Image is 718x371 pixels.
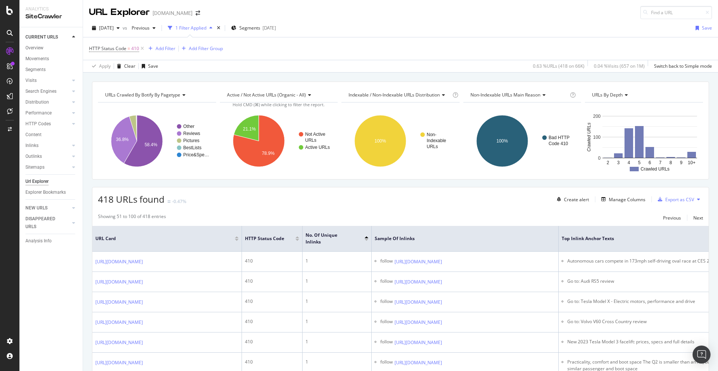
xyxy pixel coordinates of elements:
a: Segments [25,66,77,74]
button: Previous [663,213,681,222]
button: Save [139,60,158,72]
div: 410 [245,318,299,325]
text: 21.1% [243,126,255,132]
div: Performance [25,109,52,117]
span: Segments [239,25,260,31]
div: Open Intercom Messenger [693,346,711,364]
text: 58.4% [145,142,157,147]
text: 3 [617,160,620,165]
button: Add Filter Group [179,44,223,53]
text: Crawled URLs [641,166,669,172]
text: 9 [680,160,683,165]
a: Overview [25,44,77,52]
div: Distribution [25,98,49,106]
h4: URLs Crawled By Botify By pagetype [104,89,209,101]
a: DISAPPEARED URLS [25,215,70,231]
div: A chart. [220,108,338,174]
div: Previous [663,215,681,221]
div: Export as CSV [665,196,694,203]
span: = [128,45,130,52]
div: follow [380,258,393,266]
div: follow [380,359,393,367]
button: [DATE] [89,22,123,34]
span: Previous [129,25,150,31]
text: BestLists [183,145,202,150]
text: 100 [593,135,601,140]
div: Showing 51 to 100 of 418 entries [98,213,166,222]
a: Url Explorer [25,178,77,185]
span: URLs Crawled By Botify By pagetype [105,92,180,98]
button: Apply [89,60,111,72]
div: 0.63 % URLs ( 418 on 66K ) [533,63,584,69]
div: Inlinks [25,142,39,150]
div: follow [380,318,393,326]
h4: Non-Indexable URLs Main Reason [469,89,569,101]
div: Segments [25,66,46,74]
button: Clear [114,60,135,72]
button: Create alert [554,193,589,205]
text: 5 [638,160,641,165]
a: Search Engines [25,88,70,95]
div: 1 [306,298,368,305]
text: Other [183,124,194,129]
div: SiteCrawler [25,12,77,21]
div: Save [702,25,712,31]
div: 410 [245,338,299,345]
div: 1 [306,359,368,365]
div: Outlinks [25,153,42,160]
div: A chart. [463,108,582,174]
span: 410 [131,43,139,54]
div: Analysis Info [25,237,52,245]
a: Movements [25,55,77,63]
div: -0.47% [172,198,186,205]
a: [URL][DOMAIN_NAME] [95,339,143,346]
a: NEW URLS [25,204,70,212]
div: HTTP Codes [25,120,51,128]
div: 1 [306,318,368,325]
div: [DATE] [263,25,276,31]
text: Indexable [427,138,446,143]
div: Add Filter [156,45,175,52]
div: Clear [124,63,135,69]
div: 1 [306,278,368,285]
text: Not Active [305,132,325,137]
span: Hold CMD (⌘) while clicking to filter the report. [233,102,325,107]
div: 410 [245,258,299,264]
text: 100% [375,138,386,144]
div: 0.04 % Visits ( 657 on 1M ) [594,63,645,69]
a: [URL][DOMAIN_NAME] [95,298,143,306]
a: [URL][DOMAIN_NAME] [395,298,442,306]
div: Search Engines [25,88,56,95]
div: 410 [245,278,299,285]
div: times [215,24,222,32]
div: 1 [306,258,368,264]
text: 4 [628,160,630,165]
div: Create alert [564,196,589,203]
text: 78.9% [262,151,274,156]
div: Save [148,63,158,69]
div: A chart. [341,108,460,174]
span: HTTP Status Code [245,235,284,242]
div: follow [380,338,393,346]
a: Distribution [25,98,70,106]
a: [URL][DOMAIN_NAME] [395,359,442,367]
span: 2025 Aug. 18th [99,25,114,31]
text: 0 [598,156,601,161]
button: Save [693,22,712,34]
a: Outlinks [25,153,70,160]
div: follow [380,298,393,306]
text: Reviews [183,131,200,136]
button: Switch back to Simple mode [651,60,712,72]
a: [URL][DOMAIN_NAME] [395,258,442,266]
button: Add Filter [145,44,175,53]
text: Code 410 [549,141,568,146]
a: Visits [25,77,70,85]
span: Indexable / Non-Indexable URLs distribution [349,92,440,98]
text: 6 [649,160,651,165]
a: CURRENT URLS [25,33,70,41]
div: Movements [25,55,49,63]
a: Content [25,131,77,139]
text: 2 [607,160,610,165]
span: No. of Unique Inlinks [306,232,353,245]
text: Active URLs [305,145,330,150]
